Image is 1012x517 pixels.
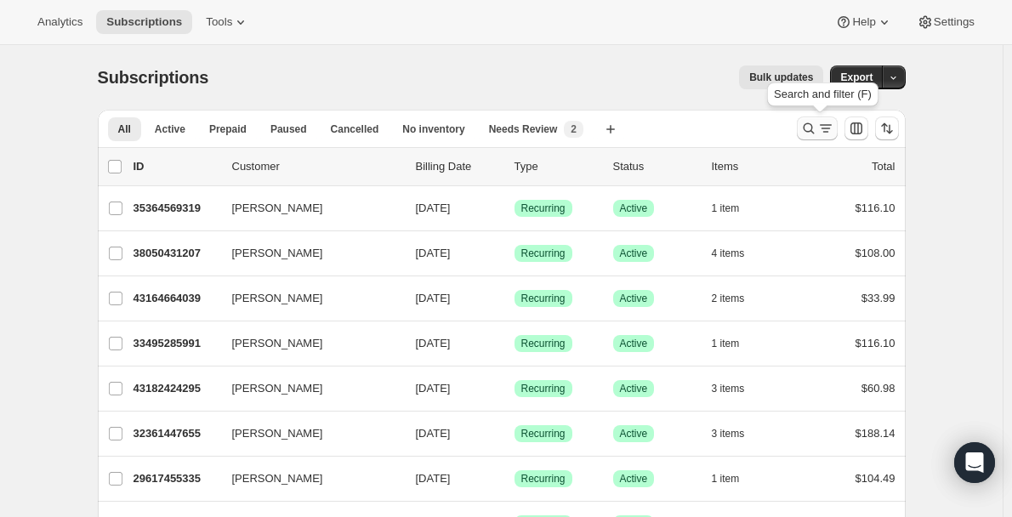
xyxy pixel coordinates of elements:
span: Active [620,292,648,305]
span: 2 [571,122,577,136]
div: IDCustomerBilling DateTypeStatusItemsTotal [134,158,895,175]
span: Active [620,382,648,395]
span: Export [840,71,873,84]
button: Settings [907,10,985,34]
p: ID [134,158,219,175]
span: 2 items [712,292,745,305]
div: 29617455335[PERSON_NAME][DATE]SuccessRecurringSuccessActive1 item$104.49 [134,467,895,491]
span: [PERSON_NAME] [232,200,323,217]
button: [PERSON_NAME] [222,330,392,357]
span: $116.10 [856,202,895,214]
span: [PERSON_NAME] [232,470,323,487]
span: Paused [270,122,307,136]
span: Cancelled [331,122,379,136]
span: 1 item [712,202,740,215]
span: 1 item [712,472,740,486]
button: Bulk updates [739,65,823,89]
button: Search and filter results [797,116,838,140]
p: Status [613,158,698,175]
span: Active [620,202,648,215]
span: All [118,122,131,136]
div: 43164664039[PERSON_NAME][DATE]SuccessRecurringSuccessActive2 items$33.99 [134,287,895,310]
p: 29617455335 [134,470,219,487]
span: Tools [206,15,232,29]
span: 3 items [712,382,745,395]
p: 33495285991 [134,335,219,352]
div: 43182424295[PERSON_NAME][DATE]SuccessRecurringSuccessActive3 items$60.98 [134,377,895,401]
button: Customize table column order and visibility [844,116,868,140]
span: Bulk updates [749,71,813,84]
button: 1 item [712,332,759,355]
button: 4 items [712,241,764,265]
button: 3 items [712,422,764,446]
button: Analytics [27,10,93,34]
button: [PERSON_NAME] [222,420,392,447]
button: [PERSON_NAME] [222,195,392,222]
span: $108.00 [856,247,895,259]
span: [DATE] [416,427,451,440]
span: Recurring [521,292,566,305]
button: [PERSON_NAME] [222,375,392,402]
p: Customer [232,158,402,175]
p: 32361447655 [134,425,219,442]
p: Total [872,158,895,175]
span: Active [620,427,648,440]
button: Help [825,10,902,34]
span: [DATE] [416,382,451,395]
button: Export [830,65,883,89]
button: Sort the results [875,116,899,140]
span: Help [852,15,875,29]
span: [PERSON_NAME] [232,335,323,352]
span: 1 item [712,337,740,350]
p: 35364569319 [134,200,219,217]
button: Subscriptions [96,10,192,34]
div: Open Intercom Messenger [954,442,995,483]
span: Recurring [521,202,566,215]
span: [PERSON_NAME] [232,380,323,397]
span: Settings [934,15,975,29]
span: Active [620,337,648,350]
span: Subscriptions [106,15,182,29]
button: [PERSON_NAME] [222,240,392,267]
p: 43182424295 [134,380,219,397]
span: Prepaid [209,122,247,136]
span: 3 items [712,427,745,440]
span: 4 items [712,247,745,260]
span: Recurring [521,427,566,440]
span: [PERSON_NAME] [232,245,323,262]
div: 38050431207[PERSON_NAME][DATE]SuccessRecurringSuccessActive4 items$108.00 [134,241,895,265]
button: 1 item [712,196,759,220]
span: Subscriptions [98,68,209,87]
div: 35364569319[PERSON_NAME][DATE]SuccessRecurringSuccessActive1 item$116.10 [134,196,895,220]
p: 38050431207 [134,245,219,262]
span: Recurring [521,472,566,486]
div: 33495285991[PERSON_NAME][DATE]SuccessRecurringSuccessActive1 item$116.10 [134,332,895,355]
span: [DATE] [416,292,451,304]
span: [PERSON_NAME] [232,425,323,442]
span: $60.98 [861,382,895,395]
span: No inventory [402,122,464,136]
span: Active [155,122,185,136]
div: Items [712,158,797,175]
span: Active [620,472,648,486]
span: [DATE] [416,337,451,349]
span: Recurring [521,247,566,260]
div: Type [515,158,600,175]
button: 2 items [712,287,764,310]
button: Tools [196,10,259,34]
span: [DATE] [416,472,451,485]
span: Active [620,247,648,260]
span: $188.14 [856,427,895,440]
span: Analytics [37,15,82,29]
button: [PERSON_NAME] [222,285,392,312]
span: [DATE] [416,202,451,214]
span: Recurring [521,337,566,350]
button: 3 items [712,377,764,401]
span: $104.49 [856,472,895,485]
button: Create new view [597,117,624,141]
button: 1 item [712,467,759,491]
div: 32361447655[PERSON_NAME][DATE]SuccessRecurringSuccessActive3 items$188.14 [134,422,895,446]
p: Billing Date [416,158,501,175]
span: $116.10 [856,337,895,349]
p: 43164664039 [134,290,219,307]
